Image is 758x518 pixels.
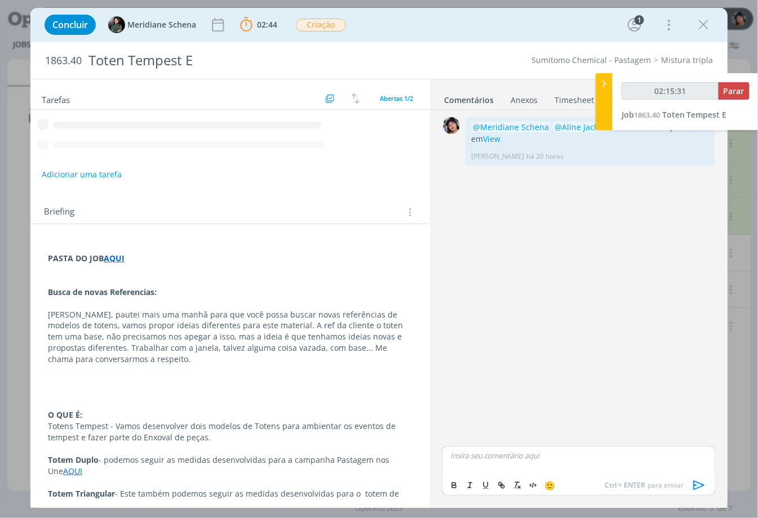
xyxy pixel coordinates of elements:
[443,117,460,134] img: E
[48,309,413,365] p: [PERSON_NAME], pautei mais uma manhã para que você possa buscar novas referências de modelos de t...
[661,55,713,65] a: Mistura tripla
[554,90,595,106] a: Timesheet
[635,15,644,25] div: 1
[30,8,728,508] div: dialog
[483,133,500,144] a: View
[296,19,346,32] span: Criação
[104,253,125,264] a: AQUI
[295,18,347,32] button: Criação
[531,55,651,65] a: Sumitomo Chemical - Pastagem
[526,151,564,162] span: há 20 horas
[237,16,280,34] button: 02:44
[48,409,82,420] strong: O QUE É:
[555,122,613,132] span: @Aline Jackisch
[84,47,430,74] div: Toten Tempest E
[471,122,709,145] p: Totens de Tempest em
[108,16,196,33] button: MMeridiane Schena
[542,479,557,492] button: 🙂
[52,20,88,29] span: Concluir
[605,480,648,490] span: Ctrl + ENTER
[48,253,104,264] strong: PASTA DO JOB
[626,16,644,34] button: 1
[127,21,196,29] span: Meridiane Schena
[473,122,549,132] span: @Meridiane Schena
[45,55,82,67] span: 1863.40
[48,454,413,477] p: - podemos seguir as medidas desenvolvidas para a campanha Pastagem nos Une
[511,95,538,106] div: Anexos
[719,82,750,100] button: Parar
[48,488,413,511] p: - Este também podemos seguir as medidas desenvolvidas para o totem de Pastagem nos Une
[605,480,684,490] span: para enviar
[380,94,413,102] span: Abertas 1/2
[41,164,122,185] button: Adicionar uma tarefa
[118,499,137,510] a: AQUI
[48,421,413,443] p: Totens Tempest - Vamos desenvolver dois modelos de Totens para ambientar os eventos de tempest e ...
[42,92,70,105] span: Tarefas
[48,454,99,465] strong: Totem Duplo
[444,90,494,106] a: Comentários
[471,151,524,162] p: [PERSON_NAME]
[48,287,157,297] strong: Busca de novas Referencias:
[544,480,555,491] span: 🙂
[257,19,277,30] span: 02:44
[48,488,115,499] strong: Totem Triangular
[634,110,660,120] span: 1863.40
[352,93,360,104] img: arrow-down-up.svg
[622,109,727,120] a: Job1863.40Toten Tempest E
[44,205,74,220] span: Briefing
[108,16,125,33] img: M
[45,15,96,35] button: Concluir
[662,109,727,120] span: Toten Tempest E
[724,86,744,96] span: Parar
[63,466,82,476] a: AQUI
